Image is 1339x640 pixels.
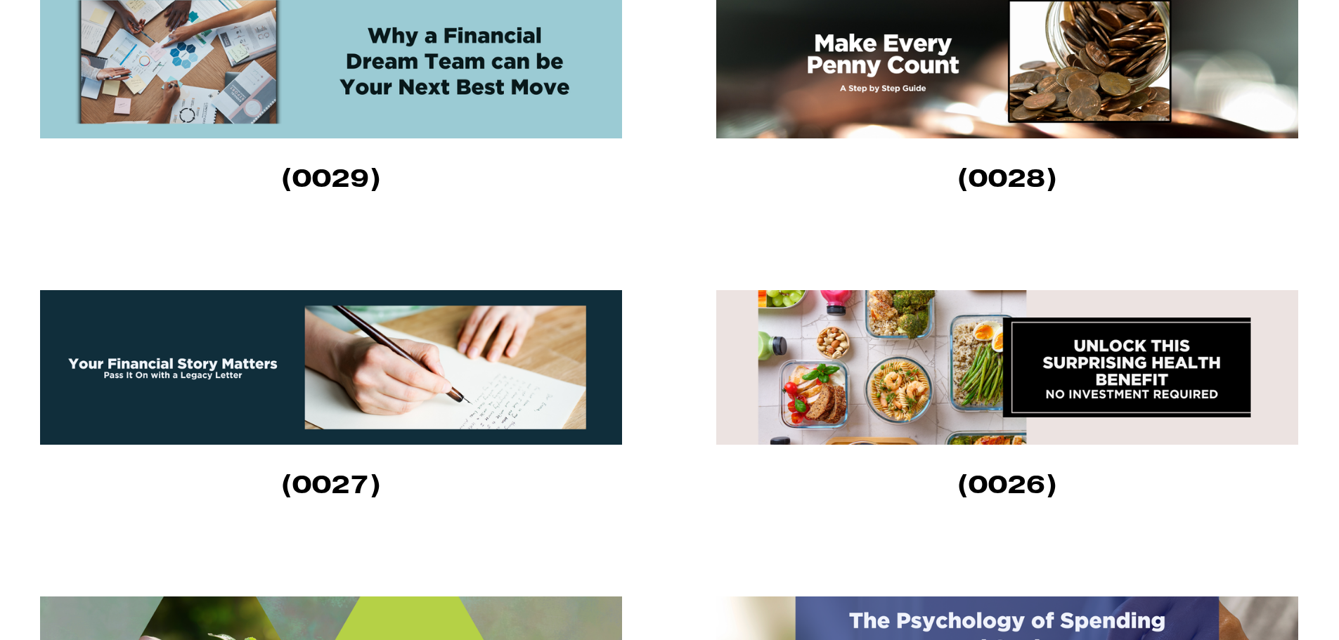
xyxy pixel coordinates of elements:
[957,468,1057,500] strong: (0026)
[40,290,622,445] img: Your Financial Story Matters: Pass It On with a Legacy Letter (0027) Maintaining a personal finan...
[957,162,1057,194] strong: (0028)
[716,290,1298,445] img: Unlock this Surprising Health Benefit – No Investment Required! (0026) What if I told you I had a...
[281,162,381,194] strong: (0029)
[281,468,381,500] strong: (0027)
